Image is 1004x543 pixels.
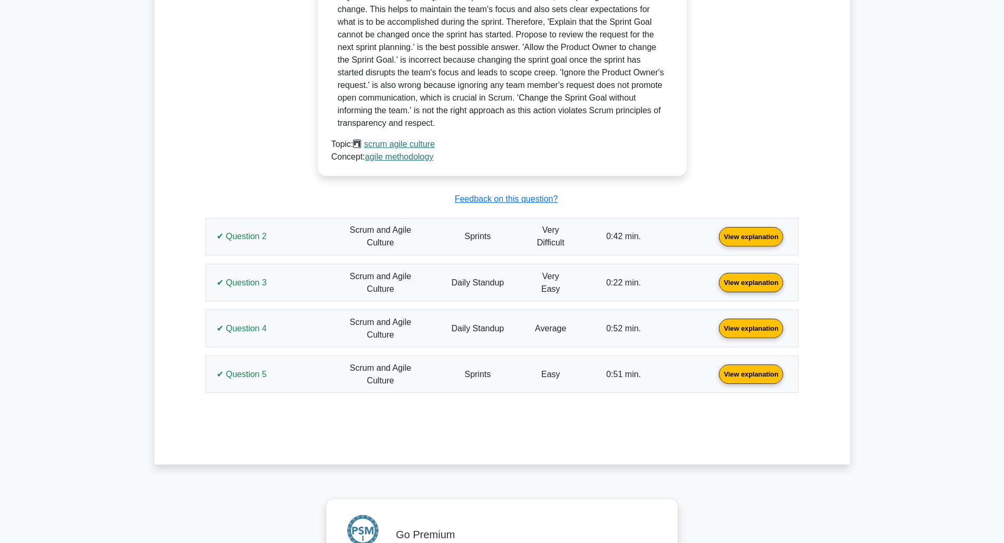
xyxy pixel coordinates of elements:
a: Feedback on this question? [455,194,558,203]
a: scrum agile culture [364,140,435,149]
a: agile methodology [365,152,434,161]
a: View explanation [715,232,787,241]
a: View explanation [715,369,787,378]
div: Topic: [332,138,673,151]
a: View explanation [715,323,787,332]
a: View explanation [715,278,787,287]
div: Concept: [332,151,673,163]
